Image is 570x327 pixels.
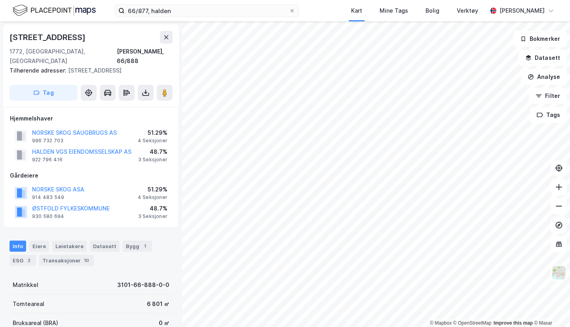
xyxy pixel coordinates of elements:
[521,69,567,85] button: Analyse
[10,114,172,123] div: Hjemmelshaver
[147,299,169,309] div: 6 801 ㎡
[138,157,167,163] div: 3 Seksjoner
[9,67,68,74] span: Tilhørende adresser:
[52,241,87,252] div: Leietakere
[457,6,478,15] div: Verktøy
[9,66,166,75] div: [STREET_ADDRESS]
[138,147,167,157] div: 48.7%
[13,280,38,290] div: Matrikkel
[494,320,533,326] a: Improve this map
[9,85,78,101] button: Tag
[380,6,408,15] div: Mine Tags
[25,256,33,264] div: 2
[32,213,64,220] div: 930 580 694
[426,6,439,15] div: Bolig
[519,50,567,66] button: Datasett
[453,320,492,326] a: OpenStreetMap
[9,31,87,44] div: [STREET_ADDRESS]
[9,241,26,252] div: Info
[551,265,566,280] img: Z
[513,31,567,47] button: Bokmerker
[530,289,570,327] div: Kontrollprogram for chat
[530,107,567,123] button: Tags
[39,255,94,266] div: Transaksjoner
[123,241,152,252] div: Bygg
[117,280,169,290] div: 3101-66-888-0-0
[32,138,63,144] div: 996 732 703
[500,6,545,15] div: [PERSON_NAME]
[10,171,172,180] div: Gårdeiere
[529,88,567,104] button: Filter
[82,256,91,264] div: 10
[29,241,49,252] div: Eiere
[125,5,289,17] input: Søk på adresse, matrikkel, gårdeiere, leietakere eller personer
[138,128,167,138] div: 51.29%
[9,255,36,266] div: ESG
[13,299,44,309] div: Tomteareal
[9,47,117,66] div: 1772, [GEOGRAPHIC_DATA], [GEOGRAPHIC_DATA]
[141,242,149,250] div: 1
[430,320,452,326] a: Mapbox
[138,213,167,220] div: 3 Seksjoner
[138,138,167,144] div: 4 Seksjoner
[530,289,570,327] iframe: Chat Widget
[32,157,63,163] div: 922 796 416
[117,47,173,66] div: [PERSON_NAME], 66/888
[138,185,167,194] div: 51.29%
[138,194,167,201] div: 4 Seksjoner
[138,204,167,213] div: 48.7%
[90,241,120,252] div: Datasett
[351,6,362,15] div: Kart
[32,194,64,201] div: 914 483 549
[13,4,96,17] img: logo.f888ab2527a4732fd821a326f86c7f29.svg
